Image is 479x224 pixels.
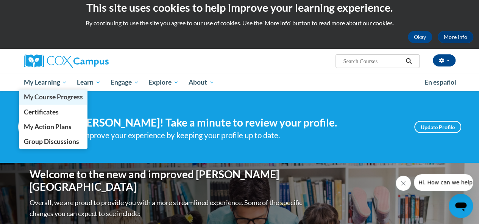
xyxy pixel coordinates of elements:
[23,137,79,145] span: Group Discussions
[189,78,214,87] span: About
[72,74,106,91] a: Learn
[6,19,473,27] p: By continuing to use the site you agree to our use of cookies. Use the ‘More info’ button to read...
[424,78,456,86] span: En español
[342,57,403,66] input: Search Courses
[23,108,58,116] span: Certificates
[77,78,101,87] span: Learn
[5,5,61,11] span: Hi. How can we help?
[433,54,456,66] button: Account Settings
[408,31,432,43] button: Okay
[30,197,304,219] p: Overall, we are proud to provide you with a more streamlined experience. Some of the specific cha...
[396,176,411,191] iframe: Close message
[106,74,144,91] a: Engage
[19,74,72,91] a: My Learning
[30,168,304,193] h1: Welcome to the new and improved [PERSON_NAME][GEOGRAPHIC_DATA]
[23,78,67,87] span: My Learning
[19,134,88,149] a: Group Discussions
[18,74,461,91] div: Main menu
[449,194,473,218] iframe: Button to launch messaging window
[438,31,473,43] a: More Info
[148,78,179,87] span: Explore
[19,90,88,104] a: My Course Progress
[414,121,461,133] a: Update Profile
[111,78,139,87] span: Engage
[144,74,184,91] a: Explore
[18,110,52,144] img: Profile Image
[184,74,219,91] a: About
[23,123,71,131] span: My Action Plans
[23,93,83,101] span: My Course Progress
[420,74,461,90] a: En español
[403,57,414,66] button: Search
[64,116,403,129] h4: Hi [PERSON_NAME]! Take a minute to review your profile.
[414,174,473,191] iframe: Message from company
[19,105,88,119] a: Certificates
[24,54,109,68] img: Cox Campus
[24,54,160,68] a: Cox Campus
[64,129,403,142] div: Help improve your experience by keeping your profile up to date.
[19,119,88,134] a: My Action Plans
